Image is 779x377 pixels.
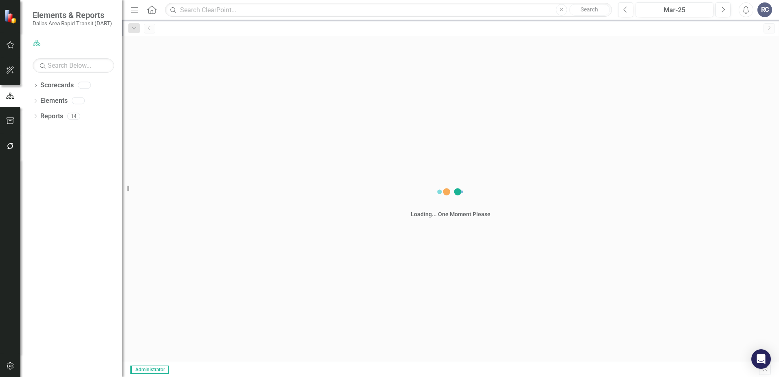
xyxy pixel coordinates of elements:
[67,113,80,120] div: 14
[33,58,114,73] input: Search Below...
[581,6,598,13] span: Search
[636,2,713,17] button: Mar-25
[569,4,610,16] button: Search
[4,9,18,23] img: ClearPoint Strategy
[40,81,74,90] a: Scorecards
[130,366,169,374] span: Administrator
[751,349,771,369] div: Open Intercom Messenger
[33,20,112,27] small: Dallas Area Rapid Transit (DART)
[33,10,112,20] span: Elements & Reports
[165,3,612,17] input: Search ClearPoint...
[638,5,711,15] div: Mar-25
[40,96,68,106] a: Elements
[757,2,772,17] button: RC
[411,210,491,218] div: Loading... One Moment Please
[40,112,63,121] a: Reports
